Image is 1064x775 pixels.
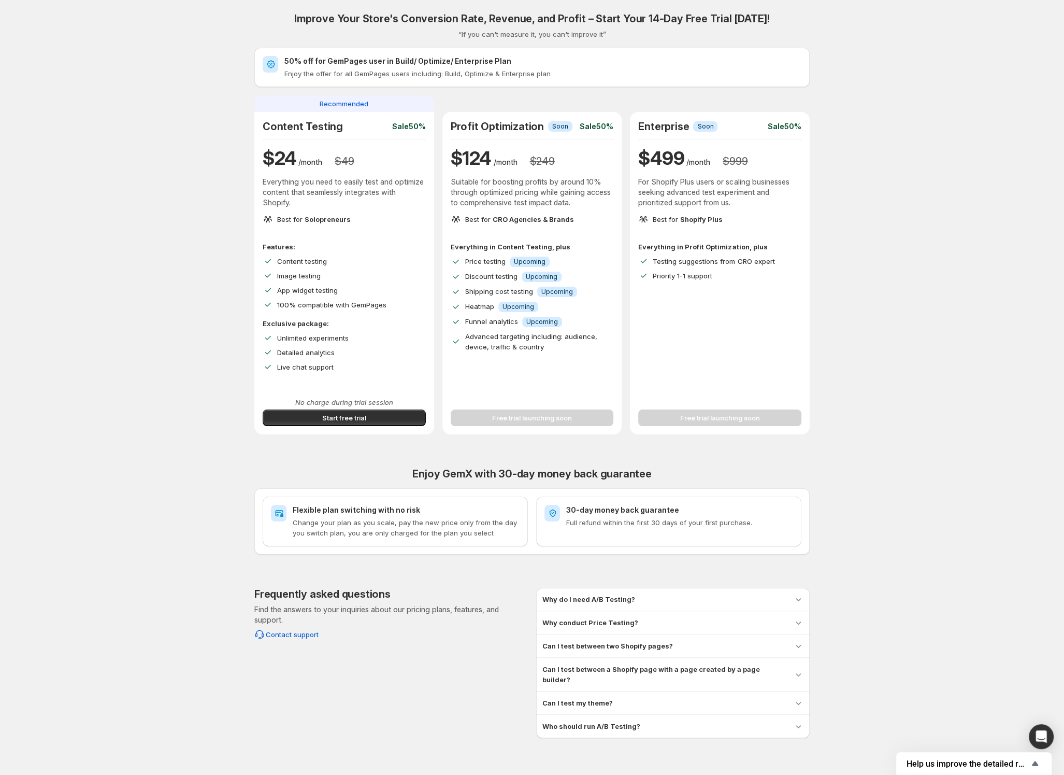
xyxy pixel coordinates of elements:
[458,29,606,39] p: “If you can't measure it, you can't improve it”
[277,257,327,265] span: Content testing
[277,363,334,371] span: Live chat support
[542,664,785,685] h3: Can I test between a Shopify page with a page created by a page builder?
[494,157,517,167] p: /month
[465,302,494,311] span: Heatmap
[542,594,635,604] h3: Why do I need A/B Testing?
[566,505,793,515] h2: 30-day money back guarantee
[653,214,723,224] p: Best for
[723,155,747,167] h3: $ 999
[697,122,713,131] span: Soon
[526,318,558,326] span: Upcoming
[638,177,801,208] p: For Shopify Plus users or scaling businesses seeking advanced test experiment and prioritized sup...
[277,286,338,294] span: App widget testing
[305,215,351,223] span: Solopreneurs
[335,155,354,167] h3: $ 49
[907,757,1041,770] button: Show survey - Help us improve the detailed report for A/B campaigns
[541,288,573,296] span: Upcoming
[542,698,613,708] h3: Can I test my theme?
[263,410,426,426] button: Start free trial
[284,68,801,79] p: Enjoy the offer for all GemPages users including: Build, Optimize & Enterprise plan
[465,287,533,295] span: Shipping cost testing
[263,120,343,133] h2: Content Testing
[907,759,1029,769] span: Help us improve the detailed report for A/B campaigns
[277,301,386,309] span: 100% compatible with GemPages
[254,604,528,625] p: Find the answers to your inquiries about our pricing plans, features, and support.
[320,98,368,109] span: Recommended
[322,413,366,423] span: Start free trial
[686,157,710,167] p: /month
[284,56,801,66] h2: 50% off for GemPages user in Build/ Optimize/ Enterprise Plan
[493,215,574,223] span: CRO Agencies & Brands
[451,120,544,133] h2: Profit Optimization
[294,12,770,25] h2: Improve Your Store's Conversion Rate, Revenue, and Profit – Start Your 14-Day Free Trial [DATE]!
[638,120,689,133] h2: Enterprise
[465,257,506,265] span: Price testing
[638,242,801,252] p: Everything in Profit Optimization, plus
[552,122,568,131] span: Soon
[263,397,426,407] p: No charge during trial session
[451,177,614,208] p: Suitable for boosting profits by around 10% through optimized pricing while gaining access to com...
[542,721,640,731] h3: Who should run A/B Testing?
[254,468,810,480] h2: Enjoy GemX with 30-day money back guarantee
[266,629,319,640] span: Contact support
[1029,724,1054,749] div: Open Intercom Messenger
[263,146,296,171] h1: $ 24
[263,318,426,329] p: Exclusive package:
[502,303,534,311] span: Upcoming
[530,155,555,167] h3: $ 249
[514,258,545,266] span: Upcoming
[768,121,801,132] p: Sale 50%
[465,317,518,326] span: Funnel analytics
[277,214,351,224] p: Best for
[465,214,574,224] p: Best for
[526,273,557,281] span: Upcoming
[277,334,349,342] span: Unlimited experiments
[653,272,712,280] span: Priority 1-1 support
[392,121,426,132] p: Sale 50%
[277,272,321,280] span: Image testing
[293,517,520,538] p: Change your plan as you scale, pay the new price only from the day you switch plan, you are only ...
[465,272,517,280] span: Discount testing
[248,626,325,643] button: Contact support
[298,157,322,167] p: /month
[638,146,684,171] h1: $ 499
[263,177,426,208] p: Everything you need to easily test and optimize content that seamlessly integrates with Shopify.
[680,215,723,223] span: Shopify Plus
[542,641,673,651] h3: Can I test between two Shopify pages?
[293,505,520,515] h2: Flexible plan switching with no risk
[451,146,492,171] h1: $ 124
[542,617,638,628] h3: Why conduct Price Testing?
[254,588,391,600] h2: Frequently asked questions
[566,517,793,528] p: Full refund within the first 30 days of your first purchase.
[263,242,426,252] p: Features:
[653,257,774,265] span: Testing suggestions from CRO expert
[465,332,597,351] span: Advanced targeting including: audience, device, traffic & country
[451,242,614,252] p: Everything in Content Testing, plus
[580,121,613,132] p: Sale 50%
[277,348,335,357] span: Detailed analytics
